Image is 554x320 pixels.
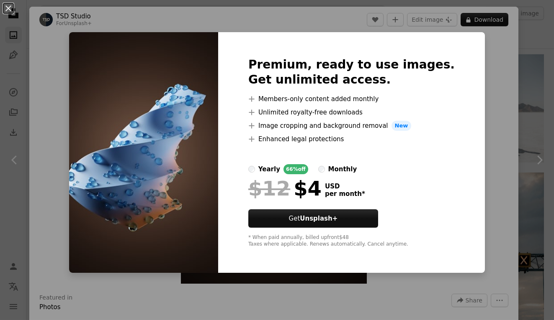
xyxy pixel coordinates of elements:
[248,121,455,131] li: Image cropping and background removal
[248,166,255,173] input: yearly66%off
[325,183,365,190] span: USD
[318,166,325,173] input: monthly
[328,164,357,174] div: monthly
[300,215,338,222] strong: Unsplash+
[258,164,280,174] div: yearly
[248,134,455,144] li: Enhanced legal protections
[248,234,455,248] div: * When paid annually, billed upfront $48 Taxes where applicable. Renews automatically. Cancel any...
[248,57,455,87] h2: Premium, ready to use images. Get unlimited access.
[248,107,455,117] li: Unlimited royalty-free downloads
[392,121,412,131] span: New
[248,209,378,228] button: GetUnsplash+
[248,94,455,104] li: Members-only content added monthly
[248,178,322,199] div: $4
[325,190,365,198] span: per month *
[283,164,308,174] div: 66% off
[248,178,290,199] span: $12
[69,32,218,273] img: premium_photo-1674761263657-98e18717f7d2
